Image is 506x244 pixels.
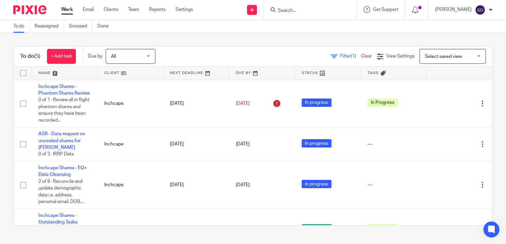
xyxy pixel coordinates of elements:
span: In progress [302,99,331,107]
span: [DATE] [236,183,250,187]
a: Inchcape Shares - Phantom Shares Review [38,84,90,96]
span: In progress [302,180,331,188]
td: Inchcape [98,127,164,161]
div: --- [368,141,420,147]
td: [DATE] [163,127,229,161]
td: [DATE] [163,161,229,209]
a: ASR - Data request on unvested shares for [PERSON_NAME] [38,132,85,150]
span: 2 of 8 · Reconcile and update demographic data i.e. address, personal email, DOB,... [38,179,84,204]
span: (5) [34,54,40,59]
a: Settings [176,6,193,13]
td: Inchcape [98,161,164,209]
span: View Settings [386,54,415,59]
a: To do [13,20,29,33]
span: In Progress [368,99,398,107]
a: + Add task [47,49,76,64]
span: [DATE] [236,142,250,146]
a: Reports [149,6,166,13]
input: Search [277,8,337,14]
span: In progress [302,139,331,147]
p: [PERSON_NAME] [435,6,472,13]
td: Inchcape [98,80,164,127]
span: In Progress [368,224,398,232]
a: Team [128,6,139,13]
a: Done [97,20,114,33]
a: Inchcape Shares - Outstanding Tasks following payroll training [38,213,89,231]
a: Email [83,6,94,13]
span: All [111,54,116,59]
img: Pixie [13,5,46,14]
span: 0 of 1 · Review all in flight phantom shares and ensure they have been recorded... [38,98,89,123]
a: Clear [361,54,372,59]
span: Tags [368,71,379,75]
td: [DATE] [163,80,229,127]
span: Get Support [373,7,398,12]
img: svg%3E [475,5,485,15]
span: Select saved view [425,54,462,59]
a: Reassigned [34,20,64,33]
h1: To do [20,53,40,60]
a: Inchcape Shares - EQ+ Data Cleansing [38,166,87,177]
span: Not started [302,224,332,232]
span: Filter [340,54,361,59]
p: Due by [88,53,102,60]
span: 0 of 3 · IRRP Data [38,152,74,157]
a: Work [61,6,73,13]
a: Snoozed [69,20,92,33]
a: Clients [104,6,118,13]
span: (1) [351,54,356,59]
span: [DATE] [236,101,250,106]
div: --- [368,182,420,188]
